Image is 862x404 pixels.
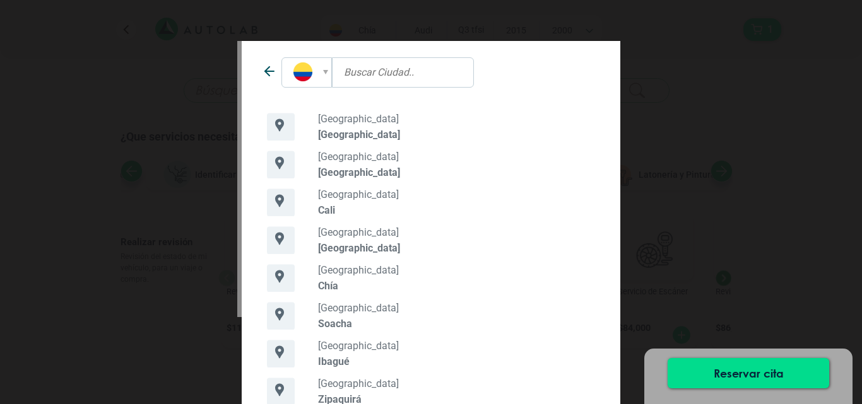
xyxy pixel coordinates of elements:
p: [GEOGRAPHIC_DATA] [318,226,595,238]
p: [GEOGRAPHIC_DATA] [318,340,595,352]
p: [GEOGRAPHIC_DATA] [318,151,595,163]
p: Soacha [318,318,595,330]
p: [GEOGRAPHIC_DATA] [318,188,595,200]
p: [GEOGRAPHIC_DATA] [318,113,595,125]
p: Ibagué [318,355,595,367]
input: Buscar Ciudad.. [332,57,474,88]
div: Flag of COLOMBIA [281,57,331,88]
p: [GEOGRAPHIC_DATA] [318,129,595,141]
p: Chía [318,280,595,292]
p: [GEOGRAPHIC_DATA] [318,166,595,178]
p: [GEOGRAPHIC_DATA] [318,264,595,276]
p: [GEOGRAPHIC_DATA] [318,302,595,314]
p: [GEOGRAPHIC_DATA] [318,242,595,254]
p: Cali [318,204,595,216]
button: Reservar cita [668,358,829,388]
p: [GEOGRAPHIC_DATA] [318,378,595,390]
img: Flag of COLOMBIA [293,62,312,81]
